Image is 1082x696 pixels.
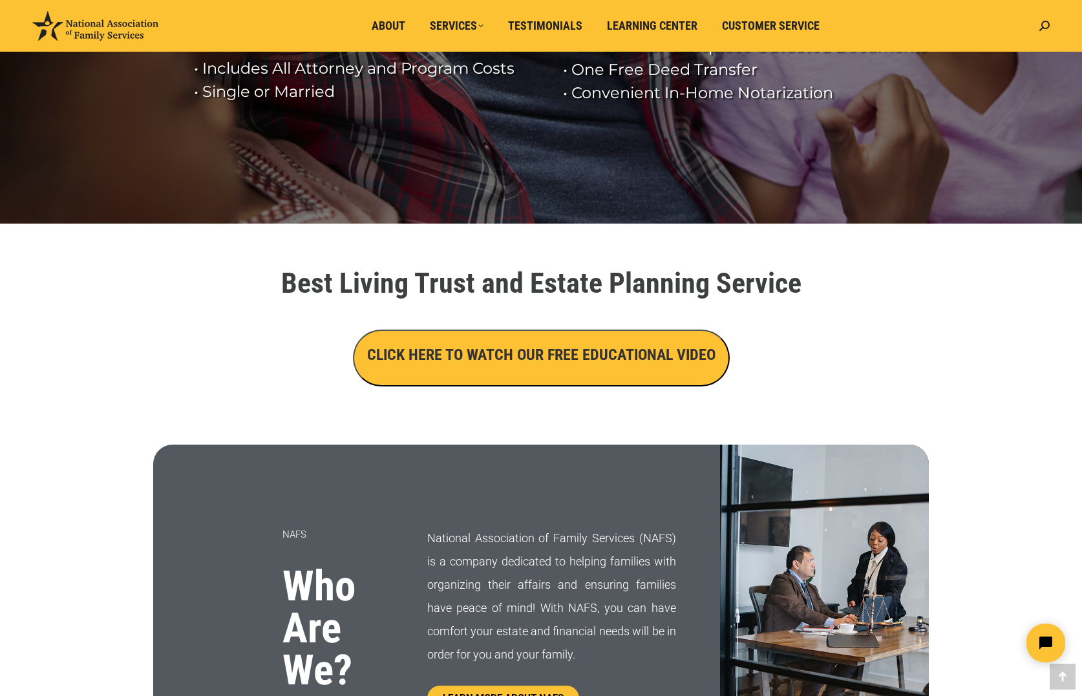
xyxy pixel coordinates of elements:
span: Services [430,19,483,33]
span: Testimonials [508,19,582,33]
a: CLICK HERE TO WATCH OUR FREE EDUCATIONAL VIDEO [353,349,730,363]
iframe: Tidio Chat [854,613,1076,673]
a: About [363,14,414,38]
p: NAFS [282,523,395,546]
h3: CLICK HERE TO WATCH OUR FREE EDUCATIONAL VIDEO [367,344,716,366]
h1: Best Living Trust and Estate Planning Service [179,269,903,297]
a: Learning Center [598,14,706,38]
a: Testimonials [499,14,591,38]
rs-layer: • Create New or Replace Outdated Documents • One Free Deed Transfer • Convenient In-Home Notariza... [563,35,938,105]
span: About [372,19,405,33]
span: Customer Service [722,19,820,33]
p: National Association of Family Services (NAFS) is a company dedicated to helping families with or... [427,527,676,666]
img: National Association of Family Services [32,11,158,41]
a: Customer Service [713,14,829,38]
h3: Who Are We? [282,565,395,691]
span: Learning Center [607,19,697,33]
button: CLICK HERE TO WATCH OUR FREE EDUCATIONAL VIDEO [353,330,730,386]
rs-layer: • No Hidden Fees • Includes All Attorney and Program Costs • Single or Married [194,34,547,103]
